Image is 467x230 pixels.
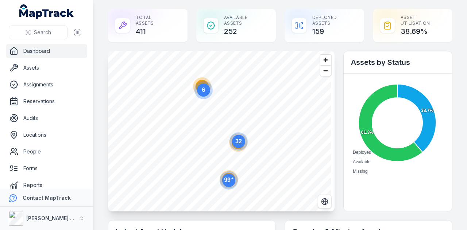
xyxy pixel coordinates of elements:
text: 6 [202,87,205,93]
a: Reports [6,178,87,192]
strong: Contact MapTrack [23,195,71,201]
a: Assets [6,61,87,75]
a: Assignments [6,77,87,92]
a: MapTrack [19,4,74,19]
canvas: Map [108,51,331,211]
a: Dashboard [6,44,87,58]
button: Search [9,26,67,39]
a: Forms [6,161,87,176]
strong: [PERSON_NAME] Group [26,215,86,221]
span: Missing [353,169,368,174]
text: 32 [235,138,242,144]
tspan: + [231,176,233,180]
a: Reservations [6,94,87,109]
a: Audits [6,111,87,125]
h2: Assets by Status [351,57,445,67]
a: People [6,144,87,159]
span: Search [34,29,51,36]
a: Locations [6,128,87,142]
span: Available [353,159,370,164]
span: Deployed [353,150,371,155]
button: Zoom in [320,55,331,65]
button: Switch to Satellite View [318,195,332,208]
button: Zoom out [320,65,331,76]
text: 99 [224,176,233,183]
